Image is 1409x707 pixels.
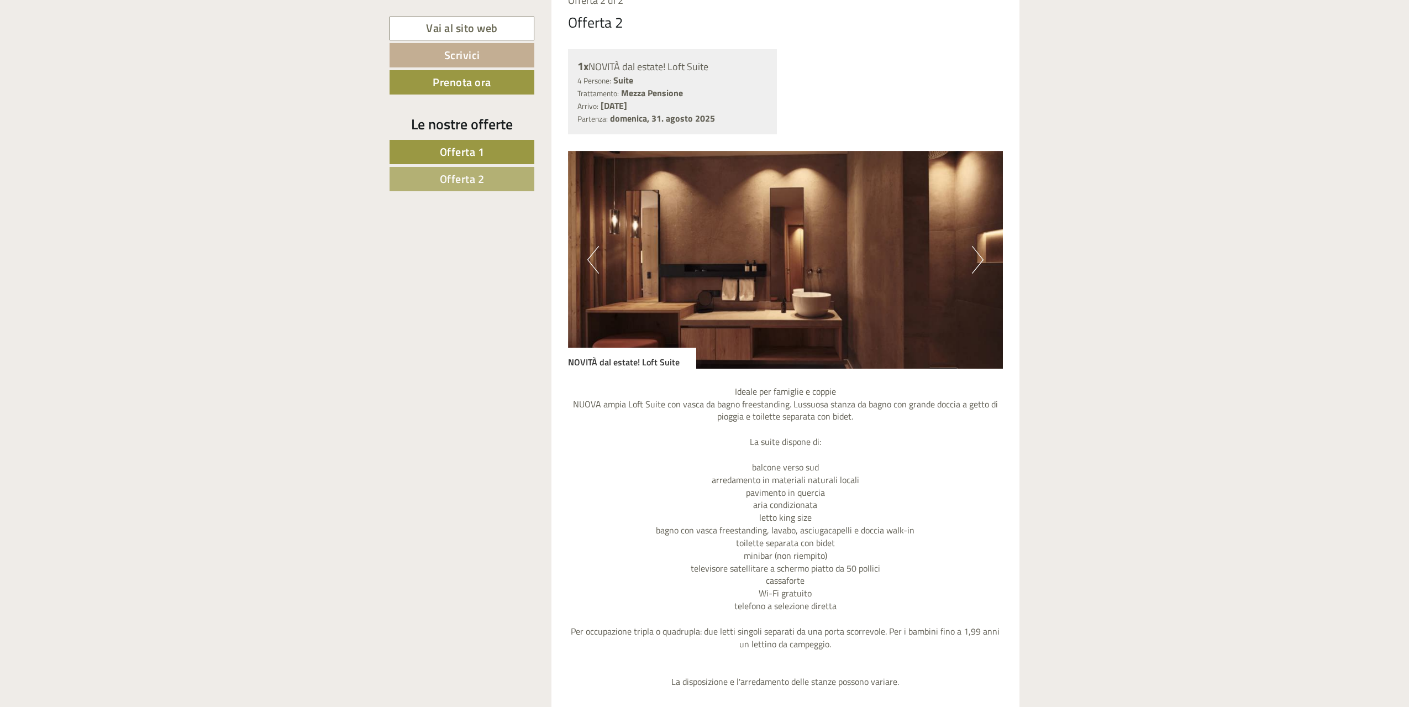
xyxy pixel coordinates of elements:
[196,8,240,27] div: giovedì
[568,348,696,369] div: NOVITÀ dal estate! Loft Suite
[390,114,534,134] div: Le nostre offerte
[390,43,534,67] a: Scrivici
[390,70,534,95] a: Prenota ora
[577,57,588,75] b: 1x
[577,88,619,99] small: Trattamento:
[8,30,165,64] div: Buon giorno, come possiamo aiutarla?
[613,74,633,87] b: Suite
[577,101,598,112] small: Arrivo:
[601,99,627,112] b: [DATE]
[577,113,608,124] small: Partenza:
[568,385,1003,688] p: Ideale per famiglie e coppie NUOVA ampia Loft Suite con vasca da bagno freestanding. Lussuosa sta...
[390,17,534,40] a: Vai al sito web
[440,143,485,160] span: Offerta 1
[17,54,159,61] small: 16:22
[621,86,683,99] b: Mezza Pensione
[587,246,599,274] button: Previous
[577,75,611,86] small: 4 Persone:
[972,246,984,274] button: Next
[577,59,768,75] div: NOVITÀ dal estate! Loft Suite
[568,151,1003,369] img: image
[440,170,485,187] span: Offerta 2
[17,32,159,41] div: [GEOGRAPHIC_DATA]
[610,112,715,125] b: domenica, 31. agosto 2025
[377,286,436,311] button: Invia
[568,12,623,33] div: Offerta 2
